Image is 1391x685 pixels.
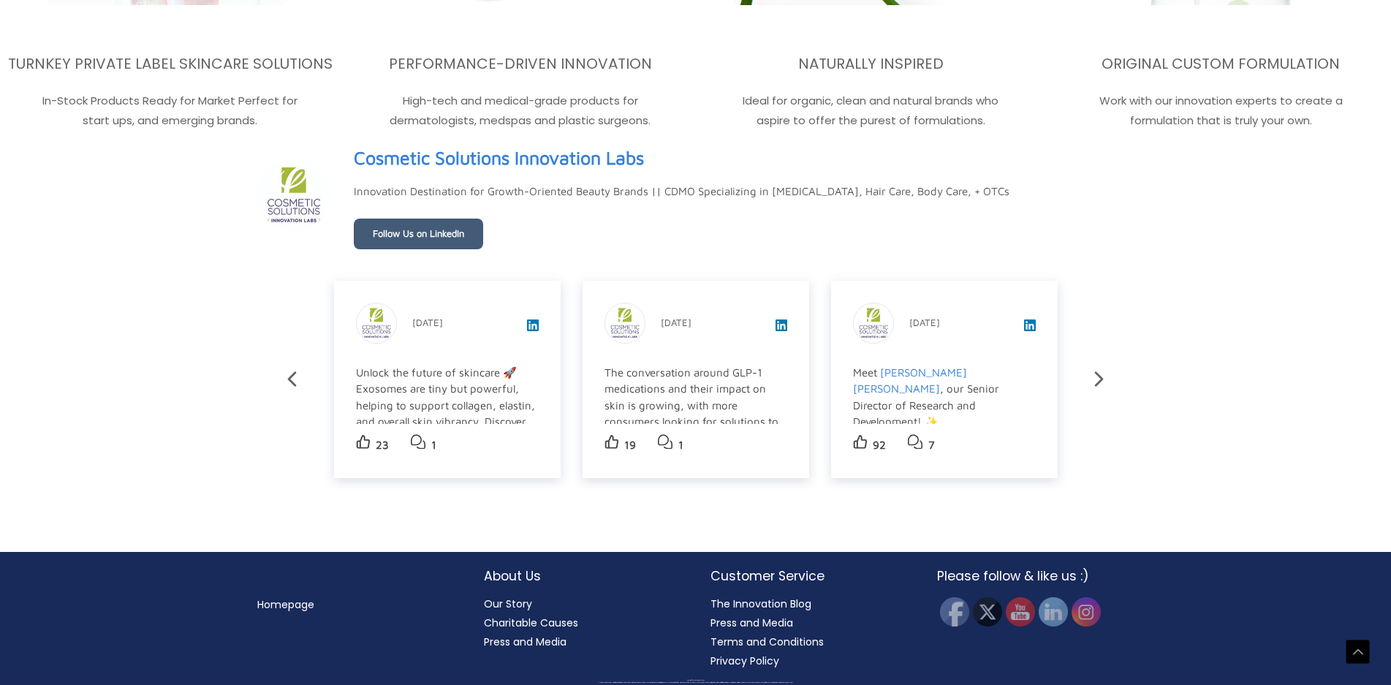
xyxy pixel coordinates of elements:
p: 92 [873,435,886,455]
a: Terms and Conditions [710,635,824,649]
p: 7 [928,435,935,455]
a: View page on LinkedIn [354,141,644,175]
a: Press and Media [484,635,566,649]
a: View post on LinkedIn [776,321,787,333]
a: Privacy Policy [710,654,779,668]
a: [PERSON_NAME] [PERSON_NAME] [853,366,967,396]
p: [DATE] [909,314,940,331]
p: Work with our innovation experts to create a formulation that is truly your own. [1055,91,1387,132]
p: 1 [678,435,683,455]
a: Our Story [484,597,532,611]
h2: About Us [484,567,681,586]
img: sk-post-userpic [605,303,645,343]
p: 23 [376,435,389,455]
img: sk-post-userpic [357,303,396,343]
p: 1 [431,435,436,455]
a: View post on LinkedIn [1024,321,1036,333]
h2: Please follow & like us :) [937,567,1134,586]
p: [DATE] [661,314,691,331]
p: Innovation Destination for Growth-Oriented Beauty Brands || CDMO Specializing in [MEDICAL_DATA], ... [354,181,1009,202]
p: 19 [624,435,636,455]
h3: NATURALLY INSPIRED [705,54,1037,73]
h3: ORIGINAL CUSTOM FORMULATION [1055,54,1387,73]
div: Copyright © 2025 [26,680,1365,681]
nav: Customer Service [710,594,908,670]
a: Press and Media [710,616,793,630]
img: Twitter [973,597,1002,627]
p: High-tech and medical-grade products for dermatologists, medspas and plastic surgeons. [354,91,686,132]
h3: TURNKEY PRIVATE LABEL SKINCARE SOLUTIONS [4,54,336,73]
h2: Customer Service [710,567,908,586]
a: Charitable Causes [484,616,578,630]
img: Facebook [940,597,969,627]
h3: PERFORMANCE-DRIVEN INNOVATION [354,54,686,73]
p: In-Stock Products Ready for Market Perfect for start ups, and emerging brands. [4,91,336,132]
a: Homepage [257,597,314,612]
p: Ideal for organic, clean and natural brands who aspire to offer the purest of formulations. [705,91,1037,132]
a: Follow Us on LinkedIn [354,219,483,249]
img: sk-post-userpic [854,303,893,343]
nav: Menu [257,595,455,614]
a: View post on LinkedIn [527,321,539,333]
a: The Innovation Blog [710,597,811,611]
div: Unlock the future of skincare 🚀 Exosomes are tiny but powerful, helping to support collagen, elas... [356,365,537,529]
nav: About Us [484,594,681,651]
img: sk-header-picture [257,159,330,232]
div: All material on this Website, including design, text, images, logos and sounds, are owned by Cosm... [26,682,1365,684]
p: [DATE] [412,314,443,331]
